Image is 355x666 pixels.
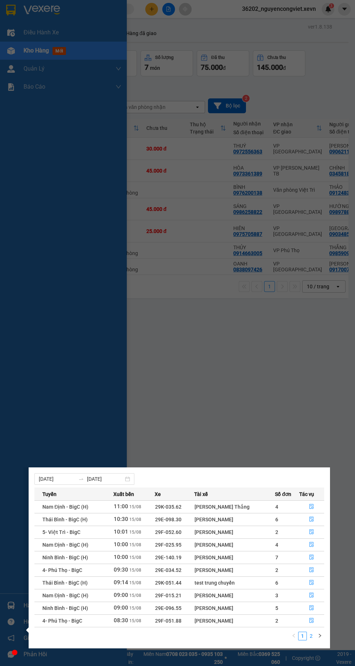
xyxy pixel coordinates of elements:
button: file-done [300,615,324,627]
span: Ninh Bình - BigC (H) [42,555,88,560]
span: 4- Phú Thọ - BigC [42,618,82,624]
span: 15/08 [129,530,141,535]
span: file-done [309,605,314,611]
button: file-done [300,539,324,551]
span: 29F-052.60 [155,529,181,535]
span: file-done [309,542,314,548]
span: 3 [275,593,278,598]
span: swap-right [78,476,84,482]
span: 4- Phú Thọ - BigC [42,567,82,573]
span: 15/08 [129,504,141,509]
span: 15/08 [129,542,141,547]
span: Xuất bến [113,490,134,498]
span: 10:00 [114,541,128,548]
span: 7 [275,555,278,560]
div: [PERSON_NAME] [195,617,275,625]
li: 1 [298,632,307,640]
span: 2 [275,529,278,535]
span: right [318,633,322,638]
button: file-done [300,590,324,601]
span: Nam Định - BigC (H) [42,593,88,598]
li: Next Page [316,632,324,640]
span: Tác vụ [299,490,314,498]
span: Xe [155,490,161,498]
span: 10:30 [114,516,128,522]
span: file-done [309,517,314,522]
span: 5- Việt Trì - BigC [42,529,80,535]
li: 2 [307,632,316,640]
span: 09:14 [114,579,128,586]
span: file-done [309,529,314,535]
div: [PERSON_NAME] [195,566,275,574]
a: 2 [307,632,315,640]
span: 29E-140.19 [155,555,181,560]
button: file-done [300,602,324,614]
span: 15/08 [129,517,141,522]
span: file-done [309,618,314,624]
span: 11:00 [114,503,128,510]
span: 29E-034.52 [155,567,181,573]
span: 09:30 [114,567,128,573]
span: 08:30 [114,617,128,624]
button: left [289,632,298,640]
button: file-done [300,564,324,576]
span: 4 [275,504,278,510]
span: 10:01 [114,529,128,535]
span: 2 [275,567,278,573]
span: 29F-025.95 [155,542,181,548]
span: 6 [275,580,278,586]
span: 15/08 [129,618,141,623]
button: file-done [300,552,324,563]
input: Đến ngày [87,475,124,483]
div: test trung chuyển [195,579,275,587]
button: right [316,632,324,640]
div: [PERSON_NAME] [195,541,275,549]
span: Tài xế [194,490,208,498]
span: 09:00 [114,605,128,611]
span: 29F-051.88 [155,618,181,624]
span: 29E-096.55 [155,605,181,611]
span: Nam Định - BigC (H) [42,542,88,548]
div: [PERSON_NAME] [195,516,275,523]
span: Tuyến [42,490,57,498]
span: 15/08 [129,606,141,611]
span: 10:00 [114,554,128,560]
span: 6 [275,517,278,522]
span: 15/08 [129,593,141,598]
li: Previous Page [289,632,298,640]
div: [PERSON_NAME] Thắng [195,503,275,511]
span: 15/08 [129,555,141,560]
span: 15/08 [129,580,141,585]
span: left [292,633,296,638]
span: 29K-051.44 [155,580,181,586]
span: 29E-098.30 [155,517,181,522]
span: file-done [309,504,314,510]
span: Ninh Bình - BigC (H) [42,605,88,611]
button: file-done [300,501,324,513]
span: 2 [275,618,278,624]
div: [PERSON_NAME] [195,604,275,612]
span: Thái Bình - BigC (H) [42,580,88,586]
div: [PERSON_NAME] [195,528,275,536]
div: [PERSON_NAME] [195,553,275,561]
div: [PERSON_NAME] [195,591,275,599]
span: 15/08 [129,568,141,573]
button: file-done [300,526,324,538]
span: 5 [275,605,278,611]
span: to [78,476,84,482]
input: Từ ngày [39,475,75,483]
span: Số đơn [275,490,291,498]
span: 29F-015.21 [155,593,181,598]
span: file-done [309,555,314,560]
button: file-done [300,514,324,525]
span: 29K-035.62 [155,504,181,510]
span: Thái Bình - BigC (H) [42,517,88,522]
span: Nam Định - BigC (H) [42,504,88,510]
span: 09:00 [114,592,128,598]
span: file-done [309,580,314,586]
span: file-done [309,593,314,598]
span: 4 [275,542,278,548]
button: file-done [300,577,324,589]
span: file-done [309,567,314,573]
a: 1 [298,632,306,640]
